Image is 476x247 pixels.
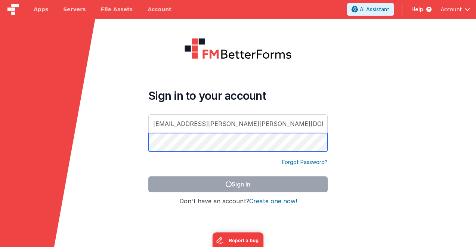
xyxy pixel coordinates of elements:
input: Email Address [148,114,328,133]
button: Account [441,6,470,13]
h4: Sign in to your account [148,89,328,102]
h4: Don't have an account? [148,198,328,205]
span: Help [411,6,423,13]
span: Apps [34,6,48,13]
span: AI Assistant [360,6,389,13]
span: Account [441,6,462,13]
button: AI Assistant [347,3,394,16]
button: Create one now! [249,198,297,205]
span: Servers [63,6,86,13]
span: File Assets [101,6,133,13]
button: Sign In [148,176,328,192]
a: Forgot Password? [282,158,328,166]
